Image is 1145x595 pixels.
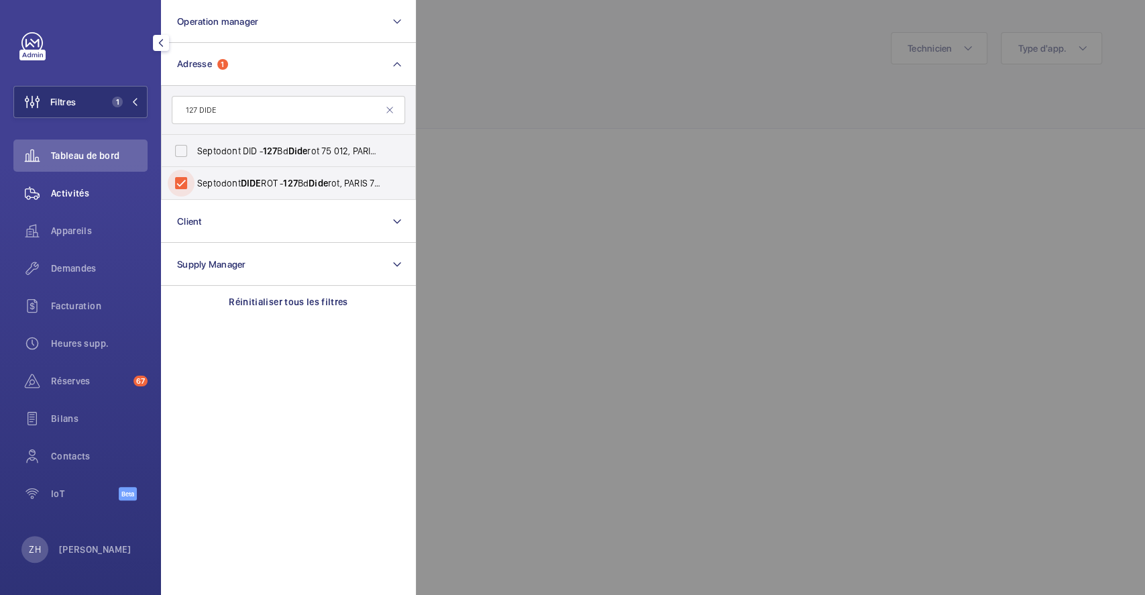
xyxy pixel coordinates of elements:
span: IoT [51,487,119,500]
button: Filtres1 [13,86,148,118]
span: Appareils [51,224,148,237]
span: Réserves [51,374,128,388]
span: Tableau de bord [51,149,148,162]
span: Demandes [51,262,148,275]
span: Filtres [50,95,76,109]
span: Bilans [51,412,148,425]
span: Beta [119,487,137,500]
span: Heures supp. [51,337,148,350]
span: Contacts [51,449,148,463]
p: ZH [29,543,40,556]
span: 67 [133,376,148,386]
span: Activités [51,186,148,200]
span: 1 [112,97,123,107]
span: Facturation [51,299,148,313]
p: [PERSON_NAME] [59,543,131,556]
